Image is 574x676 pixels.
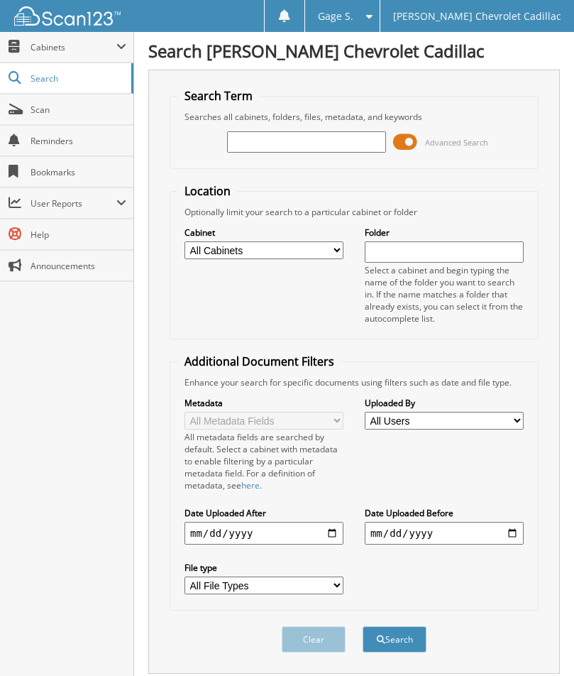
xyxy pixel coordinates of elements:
[177,183,238,199] legend: Location
[184,227,343,239] label: Cabinet
[184,562,343,574] label: File type
[184,507,343,519] label: Date Uploaded After
[365,397,524,409] label: Uploaded By
[31,260,126,272] span: Announcements
[365,522,524,545] input: end
[31,72,124,84] span: Search
[365,507,524,519] label: Date Uploaded Before
[177,354,341,369] legend: Additional Document Filters
[31,41,116,53] span: Cabinets
[184,431,343,491] div: All metadata fields are searched by default. Select a cabinet with metadata to enable filtering b...
[184,522,343,545] input: start
[365,227,524,239] label: Folder
[282,626,346,653] button: Clear
[363,626,426,653] button: Search
[31,104,126,116] span: Scan
[318,12,353,21] span: Gage S.
[184,397,343,409] label: Metadata
[31,135,126,147] span: Reminders
[31,229,126,241] span: Help
[425,137,488,148] span: Advanced Search
[31,166,126,178] span: Bookmarks
[31,197,116,209] span: User Reports
[14,6,121,26] img: scan123-logo-white.svg
[148,39,560,62] h1: Search [PERSON_NAME] Chevrolet Cadillac
[177,376,531,388] div: Enhance your search for specific documents using filters such as date and file type.
[177,206,531,218] div: Optionally limit your search to a particular cabinet or folder
[393,12,561,21] span: [PERSON_NAME] Chevrolet Cadillac
[177,88,260,104] legend: Search Term
[365,264,524,325] div: Select a cabinet and begin typing the name of the folder you want to search in. If the name match...
[177,111,531,123] div: Searches all cabinets, folders, files, metadata, and keywords
[241,479,260,491] a: here
[503,608,574,676] iframe: Chat Widget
